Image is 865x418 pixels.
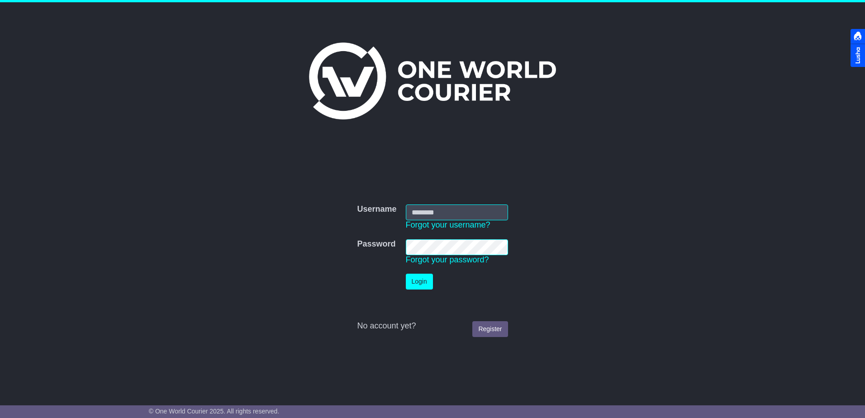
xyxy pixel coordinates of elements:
span: © One World Courier 2025. All rights reserved. [149,408,280,415]
a: Register [472,321,508,337]
label: Password [357,239,395,249]
div: No account yet? [357,321,508,331]
a: Forgot your password? [406,255,489,264]
img: One World [309,43,556,119]
a: Forgot your username? [406,220,490,229]
button: Login [406,274,433,290]
label: Username [357,204,396,214]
